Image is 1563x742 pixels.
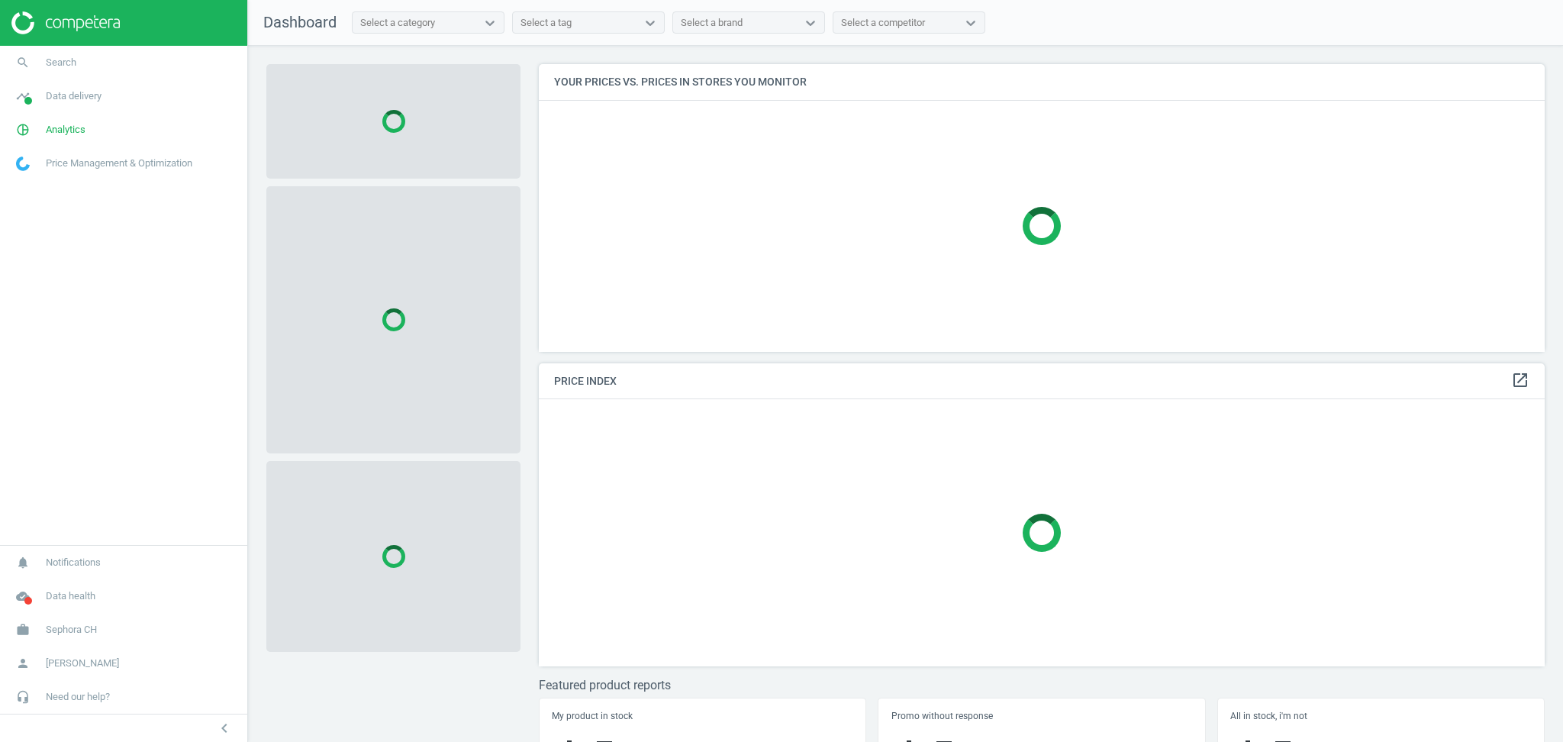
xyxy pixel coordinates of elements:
span: Data delivery [46,89,102,103]
span: Need our help? [46,690,110,704]
i: search [8,48,37,77]
i: timeline [8,82,37,111]
i: notifications [8,548,37,577]
h3: Featured product reports [539,678,1545,692]
h4: Your prices vs. prices in stores you monitor [539,64,1545,100]
span: Price Management & Optimization [46,156,192,170]
h5: All in stock, i'm not [1230,711,1532,721]
i: headset_mic [8,682,37,711]
div: Select a brand [681,16,743,30]
button: chevron_left [205,718,243,738]
span: Search [46,56,76,69]
i: chevron_left [215,719,234,737]
i: open_in_new [1511,371,1529,389]
span: [PERSON_NAME] [46,657,119,670]
div: Select a competitor [841,16,925,30]
img: wGWNvw8QSZomAAAAABJRU5ErkJggg== [16,156,30,171]
i: cloud_done [8,582,37,611]
span: Dashboard [263,13,337,31]
i: work [8,615,37,644]
span: Analytics [46,123,85,137]
i: pie_chart_outlined [8,115,37,144]
div: Select a category [360,16,435,30]
a: open_in_new [1511,371,1529,391]
div: Select a tag [520,16,572,30]
h5: My product in stock [552,711,853,721]
h4: Price Index [539,363,1545,399]
img: ajHJNr6hYgQAAAAASUVORK5CYII= [11,11,120,34]
i: person [8,649,37,678]
span: Sephora CH [46,623,97,637]
h5: Promo without response [891,711,1193,721]
span: Data health [46,589,95,603]
span: Notifications [46,556,101,569]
